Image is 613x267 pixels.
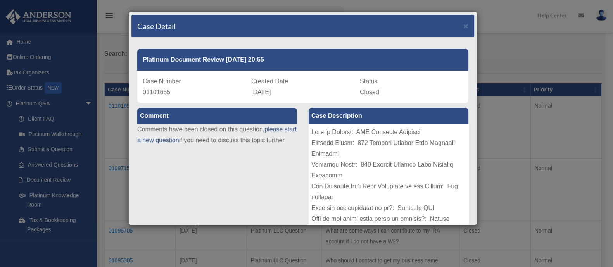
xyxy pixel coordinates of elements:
div: Lore ip Dolorsit: AME Consecte Adipisci Elitsedd Eiusm: 872 Tempori Utlabor Etdo Magnaali Enimadm... [309,124,468,240]
span: Created Date [251,78,288,84]
span: [DATE] [251,89,271,95]
span: × [463,21,468,30]
label: Case Description [309,108,468,124]
span: Closed [360,89,379,95]
span: Case Number [143,78,181,84]
span: Status [360,78,377,84]
h4: Case Detail [137,21,176,31]
button: Close [463,22,468,30]
p: Comments have been closed on this question, if you need to discuss this topic further. [137,124,297,146]
label: Comment [137,108,297,124]
a: please start a new question [137,126,297,143]
span: 01101655 [143,89,170,95]
div: Platinum Document Review [DATE] 20:55 [137,49,468,71]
